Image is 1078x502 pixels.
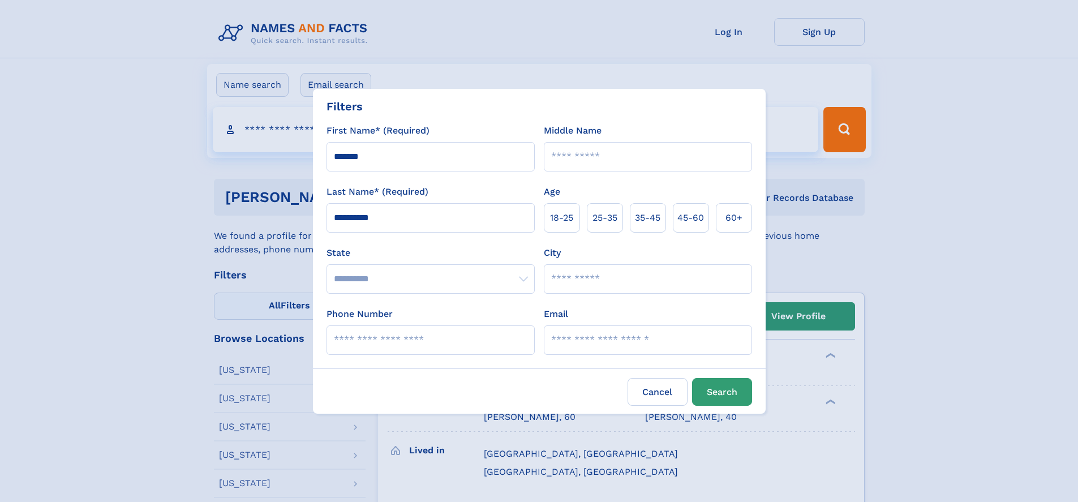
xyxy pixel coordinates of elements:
[544,246,561,260] label: City
[544,124,602,138] label: Middle Name
[544,307,568,321] label: Email
[628,378,688,406] label: Cancel
[327,124,430,138] label: First Name* (Required)
[692,378,752,406] button: Search
[725,211,742,225] span: 60+
[550,211,573,225] span: 18‑25
[635,211,660,225] span: 35‑45
[677,211,704,225] span: 45‑60
[327,307,393,321] label: Phone Number
[544,185,560,199] label: Age
[592,211,617,225] span: 25‑35
[327,246,535,260] label: State
[327,185,428,199] label: Last Name* (Required)
[327,98,363,115] div: Filters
